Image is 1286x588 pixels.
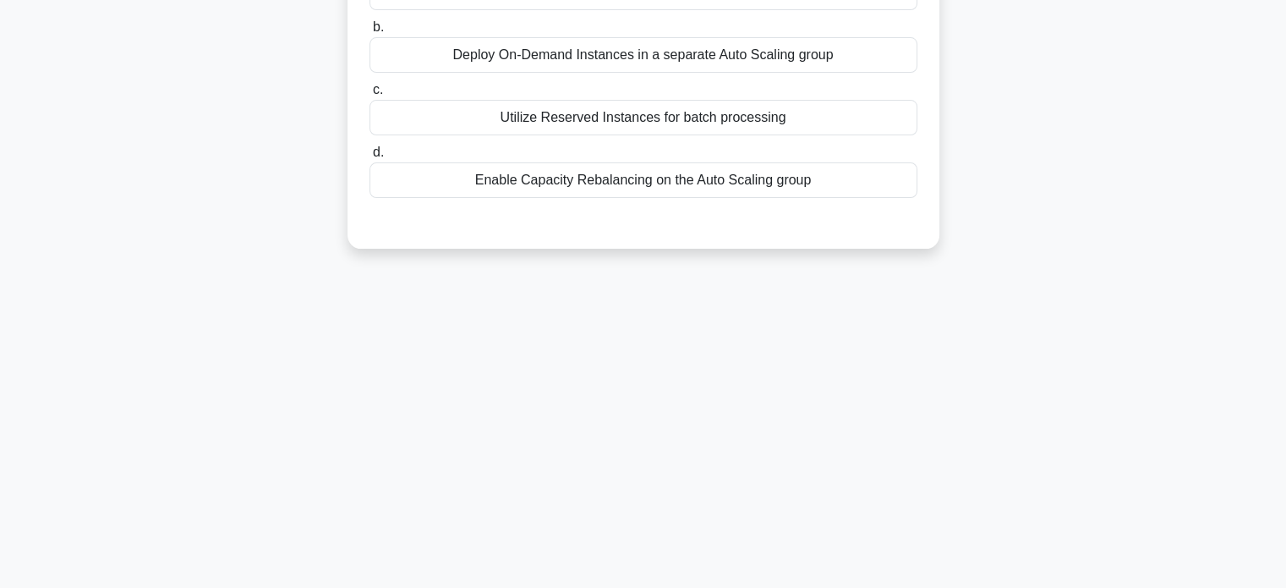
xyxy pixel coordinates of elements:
div: Utilize Reserved Instances for batch processing [369,100,917,135]
div: Deploy On-Demand Instances in a separate Auto Scaling group [369,37,917,73]
span: d. [373,145,384,159]
span: c. [373,82,383,96]
span: b. [373,19,384,34]
div: Enable Capacity Rebalancing on the Auto Scaling group [369,162,917,198]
